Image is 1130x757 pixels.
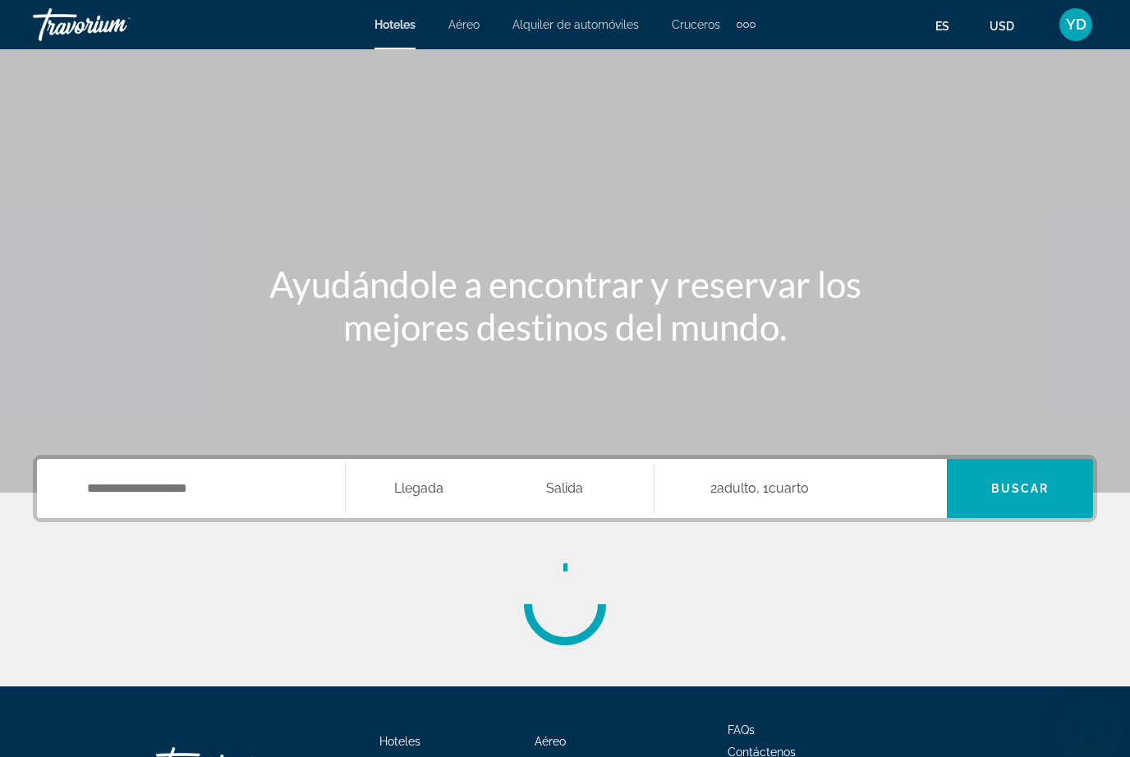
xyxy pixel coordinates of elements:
[710,477,756,500] span: 2
[37,459,1093,518] div: Search widget
[448,18,480,31] a: Aéreo
[346,459,655,518] button: Check in and out dates
[512,18,639,31] a: Alquiler de automóviles
[935,14,965,38] button: Change language
[769,480,809,496] span: Cuarto
[717,480,756,496] span: Adulto
[535,735,566,748] a: Aéreo
[756,477,809,500] span: , 1
[990,14,1030,38] button: Change currency
[1066,16,1086,33] span: YD
[1064,691,1117,744] iframe: Button to launch messaging window
[655,459,947,518] button: Travelers: 2 adults, 0 children
[935,20,949,33] span: es
[374,18,416,31] a: Hoteles
[33,3,197,46] a: Travorium
[672,18,720,31] a: Cruceros
[991,482,1050,495] span: Buscar
[737,11,756,38] button: Extra navigation items
[1054,7,1097,42] button: User Menu
[990,20,1014,33] span: USD
[728,723,755,736] a: FAQs
[379,735,420,748] a: Hoteles
[947,459,1093,518] button: Buscar
[257,263,873,348] h1: Ayudándole a encontrar y reservar los mejores destinos del mundo.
